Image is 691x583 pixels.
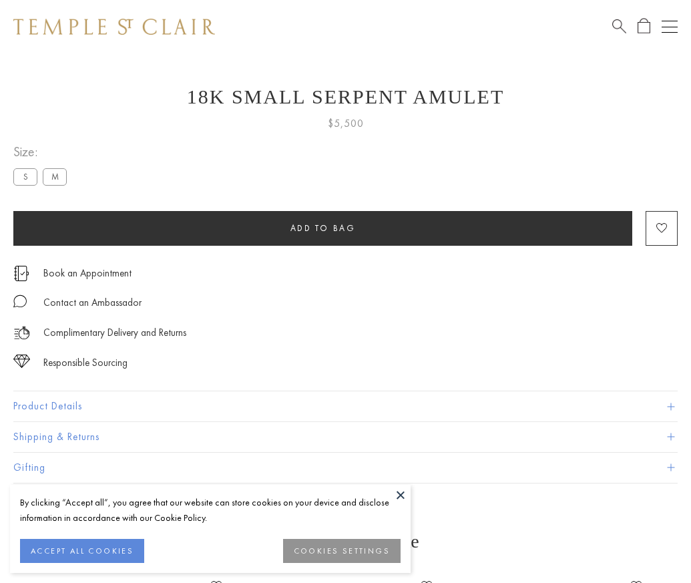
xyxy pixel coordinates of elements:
button: COOKIES SETTINGS [283,539,401,563]
button: ACCEPT ALL COOKIES [20,539,144,563]
img: icon_delivery.svg [13,325,30,341]
img: icon_sourcing.svg [13,355,30,368]
div: Responsible Sourcing [43,355,128,371]
span: Add to bag [290,222,356,234]
div: Contact an Ambassador [43,295,142,311]
span: Size: [13,141,72,163]
button: Shipping & Returns [13,422,678,452]
span: $5,500 [328,115,364,132]
label: M [43,168,67,185]
div: By clicking “Accept all”, you agree that our website can store cookies on your device and disclos... [20,495,401,526]
a: Open Shopping Bag [638,18,650,35]
a: Search [612,18,626,35]
label: S [13,168,37,185]
p: Complimentary Delivery and Returns [43,325,186,341]
img: MessageIcon-01_2.svg [13,295,27,308]
img: Temple St. Clair [13,19,215,35]
button: Gifting [13,453,678,483]
a: Book an Appointment [43,266,132,280]
button: Open navigation [662,19,678,35]
h1: 18K Small Serpent Amulet [13,85,678,108]
button: Product Details [13,391,678,421]
button: Add to bag [13,211,632,246]
img: icon_appointment.svg [13,266,29,281]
